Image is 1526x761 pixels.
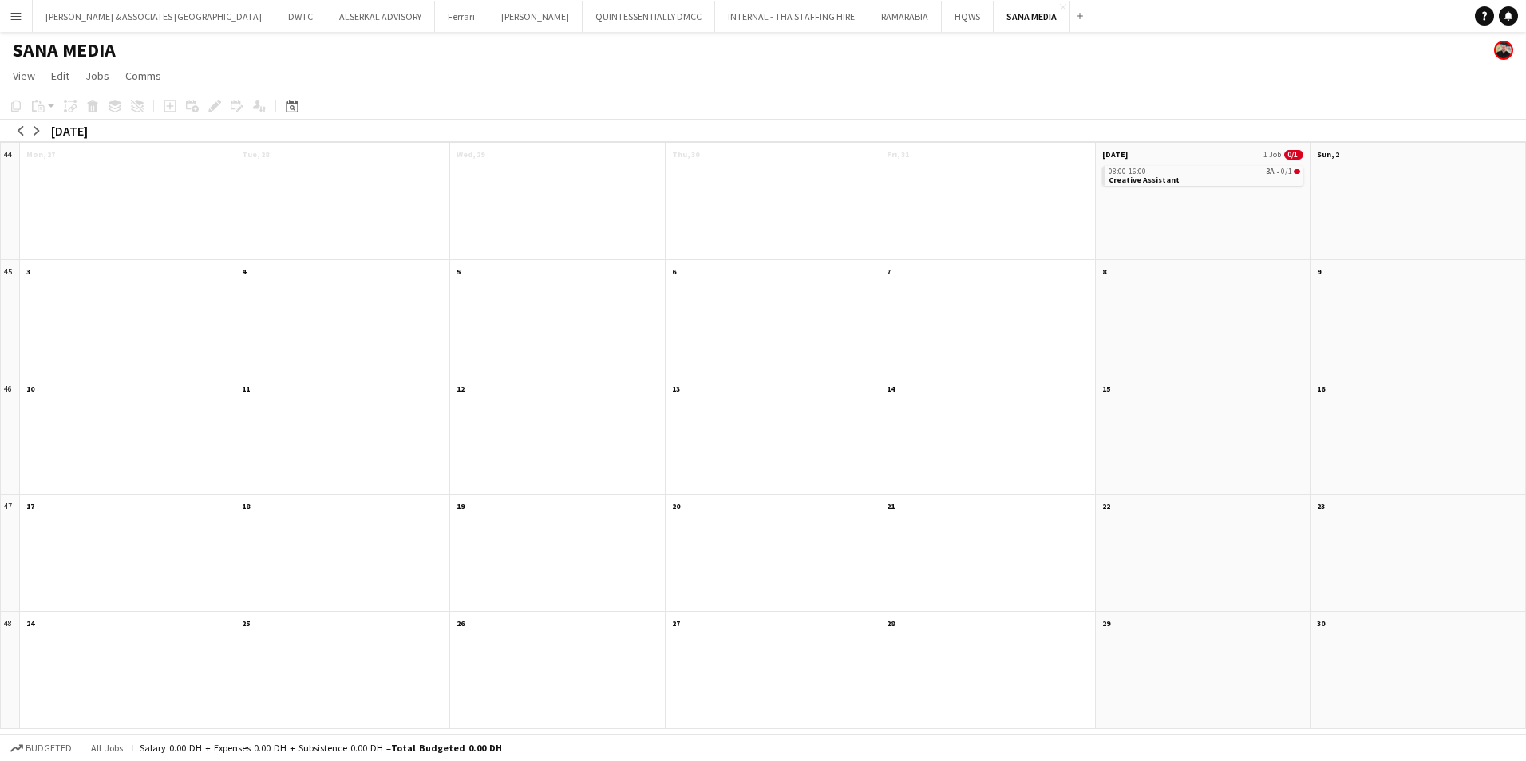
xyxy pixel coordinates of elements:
[1109,168,1301,175] div: •
[1284,150,1303,160] span: 0/1
[868,1,942,32] button: RAMARABIA
[26,618,34,629] span: 24
[33,1,275,32] button: [PERSON_NAME] & ASSOCIATES [GEOGRAPHIC_DATA]
[457,501,465,511] span: 19
[13,69,35,83] span: View
[715,1,868,32] button: INTERNAL - THA STAFFING HIRE
[1102,384,1110,394] span: 15
[140,742,502,754] div: Salary 0.00 DH + Expenses 0.00 DH + Subsistence 0.00 DH =
[88,742,126,754] span: All jobs
[79,65,116,86] a: Jobs
[994,1,1070,32] button: SANA MEDIA
[942,1,994,32] button: HQWS
[672,384,680,394] span: 13
[672,149,699,160] span: Thu, 30
[1,260,20,377] div: 45
[672,618,680,629] span: 27
[435,1,488,32] button: Ferrari
[26,149,55,160] span: Mon, 27
[275,1,326,32] button: DWTC
[672,501,680,511] span: 20
[1317,149,1339,160] span: Sun, 2
[457,384,465,394] span: 12
[242,618,250,629] span: 25
[326,1,435,32] button: ALSERKAL ADVISORY
[125,69,161,83] span: Comms
[1317,384,1325,394] span: 16
[1109,175,1180,185] span: Creative Assistant
[1263,149,1281,160] span: 1 Job
[51,69,69,83] span: Edit
[583,1,715,32] button: QUINTESSENTIALLY DMCC
[1,495,20,612] div: 47
[672,266,676,277] span: 6
[1281,168,1292,175] span: 0/1
[6,65,42,86] a: View
[887,618,895,629] span: 28
[26,743,72,754] span: Budgeted
[119,65,168,86] a: Comms
[391,742,502,754] span: Total Budgeted 0.00 DH
[85,69,109,83] span: Jobs
[1317,618,1325,629] span: 30
[26,266,30,277] span: 3
[1294,169,1300,174] span: 0/1
[887,384,895,394] span: 14
[1317,501,1325,511] span: 23
[242,149,269,160] span: Tue, 28
[887,501,895,511] span: 21
[8,739,74,757] button: Budgeted
[13,38,116,62] h1: SANA MEDIA
[45,65,76,86] a: Edit
[1102,618,1110,629] span: 29
[1102,149,1128,160] span: [DATE]
[1102,501,1110,511] span: 22
[1,377,20,495] div: 46
[488,1,583,32] button: [PERSON_NAME]
[1102,266,1106,277] span: 8
[51,123,88,139] div: [DATE]
[887,149,909,160] span: Fri, 31
[242,501,250,511] span: 18
[457,266,461,277] span: 5
[242,384,250,394] span: 11
[1317,266,1321,277] span: 9
[457,618,465,629] span: 26
[1266,168,1275,175] span: 3A
[887,266,891,277] span: 7
[242,266,246,277] span: 4
[1,143,20,260] div: 44
[1494,41,1513,60] app-user-avatar: Glenn Lloyd
[1109,168,1146,175] span: 08:00-16:00
[26,384,34,394] span: 10
[26,501,34,511] span: 17
[1,612,20,729] div: 48
[457,149,484,160] span: Wed, 29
